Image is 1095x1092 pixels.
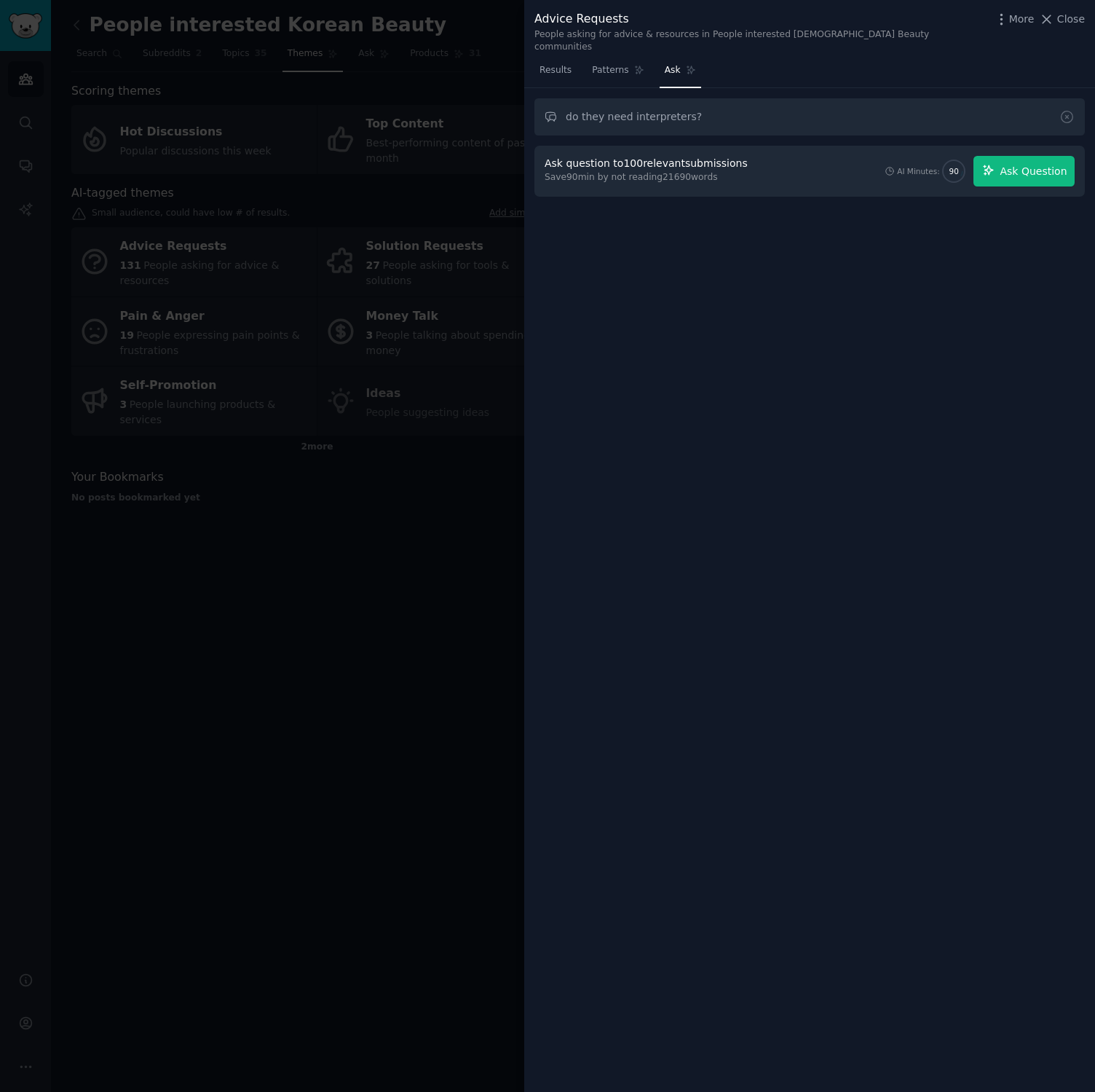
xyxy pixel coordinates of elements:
span: Ask Question [1000,164,1067,179]
span: Patterns [592,64,628,77]
span: Close [1057,12,1085,27]
div: People asking for advice & resources in People interested [DEMOGRAPHIC_DATA] Beauty communities [534,28,986,54]
input: Ask a question about Advice Requests in this audience... [534,98,1085,135]
a: Patterns [587,59,649,89]
span: More [1009,12,1035,27]
div: Save 90 min by not reading 21690 words [545,171,753,184]
button: Ask Question [973,156,1075,186]
div: Advice Requests [534,10,986,28]
button: More [994,12,1035,27]
div: AI Minutes: [897,166,940,176]
a: Ask [660,59,701,89]
a: Results [534,59,577,89]
button: Close [1039,12,1085,27]
span: 90 [949,166,959,176]
div: Ask question to 100 relevant submissions [545,156,748,171]
span: Results [539,64,572,77]
span: Ask [665,64,681,77]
